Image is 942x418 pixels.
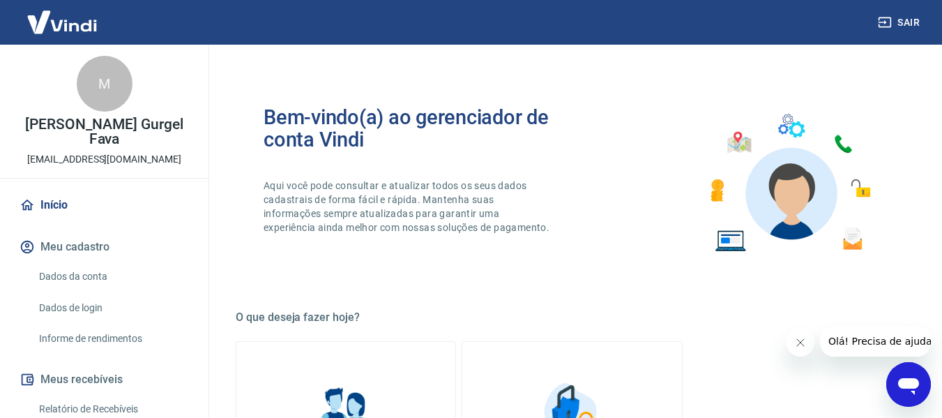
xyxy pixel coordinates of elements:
[264,179,552,234] p: Aqui você pode consultar e atualizar todos os seus dados cadastrais de forma fácil e rápida. Mant...
[787,329,814,357] iframe: Fechar mensagem
[820,326,931,357] iframe: Mensagem da empresa
[27,152,181,167] p: [EMAIL_ADDRESS][DOMAIN_NAME]
[875,10,925,36] button: Sair
[77,56,132,112] div: M
[17,364,192,395] button: Meus recebíveis
[33,262,192,291] a: Dados da conta
[33,324,192,353] a: Informe de rendimentos
[11,117,197,147] p: [PERSON_NAME] Gurgel Fava
[698,106,881,260] img: Imagem de um avatar masculino com diversos icones exemplificando as funcionalidades do gerenciado...
[264,106,572,151] h2: Bem-vindo(a) ao gerenciador de conta Vindi
[8,10,117,21] span: Olá! Precisa de ajuda?
[17,232,192,262] button: Meu cadastro
[886,362,931,407] iframe: Botão para abrir a janela de mensagens
[17,190,192,221] a: Início
[33,294,192,322] a: Dados de login
[236,311,909,324] h5: O que deseja fazer hoje?
[17,1,107,43] img: Vindi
